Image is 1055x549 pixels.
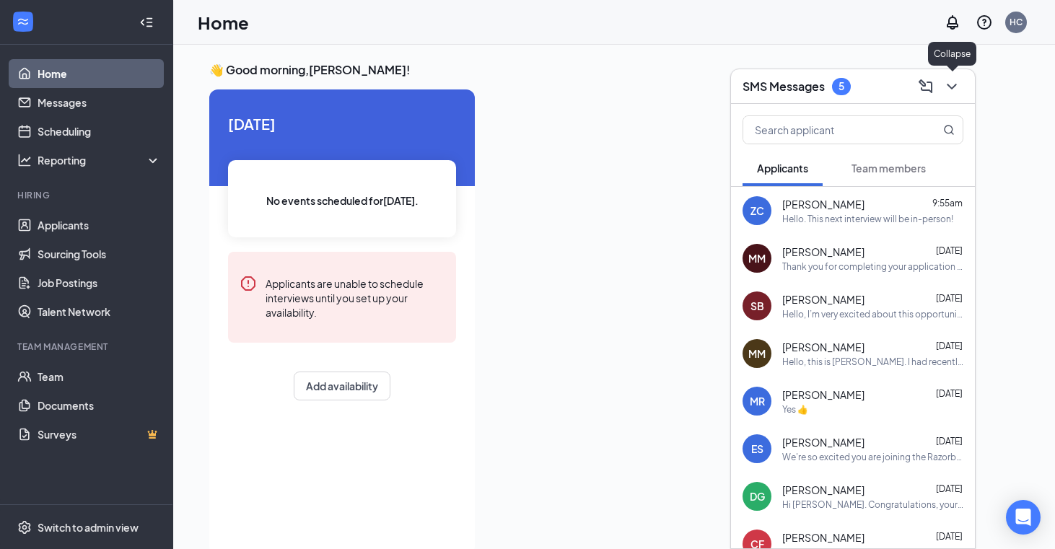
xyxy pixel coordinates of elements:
span: [PERSON_NAME] [782,435,864,449]
span: [PERSON_NAME] [782,292,864,307]
span: 9:55am [932,198,963,208]
a: Sourcing Tools [38,240,161,268]
div: HC [1010,16,1023,28]
svg: ComposeMessage [917,78,934,95]
button: ComposeMessage [914,75,937,98]
a: Messages [38,88,161,117]
svg: MagnifyingGlass [943,124,955,136]
span: [DATE] [936,388,963,399]
a: Scheduling [38,117,161,146]
span: [DATE] [936,293,963,304]
span: [DATE] [936,245,963,256]
a: SurveysCrown [38,420,161,449]
div: Collapse [928,42,976,66]
span: [PERSON_NAME] [782,340,864,354]
div: Team Management [17,341,158,353]
h1: Home [198,10,249,35]
div: MM [748,346,766,361]
span: [DATE] [228,113,456,135]
button: ChevronDown [940,75,963,98]
div: ES [751,442,763,456]
div: Hello. This next interview will be in-person! [782,213,953,225]
input: Search applicant [743,116,914,144]
a: Documents [38,391,161,420]
h3: SMS Messages [743,79,825,95]
a: Team [38,362,161,391]
div: MR [750,394,765,408]
svg: Settings [17,520,32,535]
div: Open Intercom Messenger [1006,500,1041,535]
div: DG [750,489,765,504]
span: [DATE] [936,436,963,447]
div: Applicants are unable to schedule interviews until you set up your availability. [266,275,445,320]
a: Talent Network [38,297,161,326]
button: Add availability [294,372,390,400]
div: MM [748,251,766,265]
div: 5 [839,80,844,92]
div: We're so excited you are joining the Razorback Road [DEMOGRAPHIC_DATA]-fil-Ateam ! Do you know an... [782,451,963,463]
svg: Error [240,275,257,292]
div: Hi [PERSON_NAME]. Congratulations, your onsite interview with [DEMOGRAPHIC_DATA]-fil-A for Front ... [782,499,963,511]
div: Switch to admin view [38,520,139,535]
div: ZC [750,203,764,218]
span: [PERSON_NAME] [782,530,864,545]
div: Hello, I’m very excited about this opportunity! If you need anything else from me, please let me ... [782,308,963,320]
a: Home [38,59,161,88]
svg: WorkstreamLogo [16,14,30,29]
h3: 👋 Good morning, [PERSON_NAME] ! [209,62,1019,78]
div: Thank you for completing your application for the Front of House Team Member position. We will re... [782,260,963,273]
div: Reporting [38,153,162,167]
svg: Notifications [944,14,961,31]
span: [PERSON_NAME] [782,387,864,402]
span: [DATE] [936,483,963,494]
span: [PERSON_NAME] [782,245,864,259]
span: [DATE] [936,531,963,542]
div: Hello, this is [PERSON_NAME]. I had recently interviewed for a position at [GEOGRAPHIC_DATA] and ... [782,356,963,368]
svg: Analysis [17,153,32,167]
span: No events scheduled for [DATE] . [266,193,419,208]
a: Job Postings [38,268,161,297]
span: Team members [852,162,926,175]
svg: Collapse [139,15,154,30]
div: SB [750,299,764,313]
div: Yes 👍 [782,403,808,416]
span: Applicants [757,162,808,175]
div: Hiring [17,189,158,201]
span: [DATE] [936,341,963,351]
svg: ChevronDown [943,78,960,95]
span: [PERSON_NAME] [782,483,864,497]
a: Applicants [38,211,161,240]
span: [PERSON_NAME] [782,197,864,211]
svg: QuestionInfo [976,14,993,31]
